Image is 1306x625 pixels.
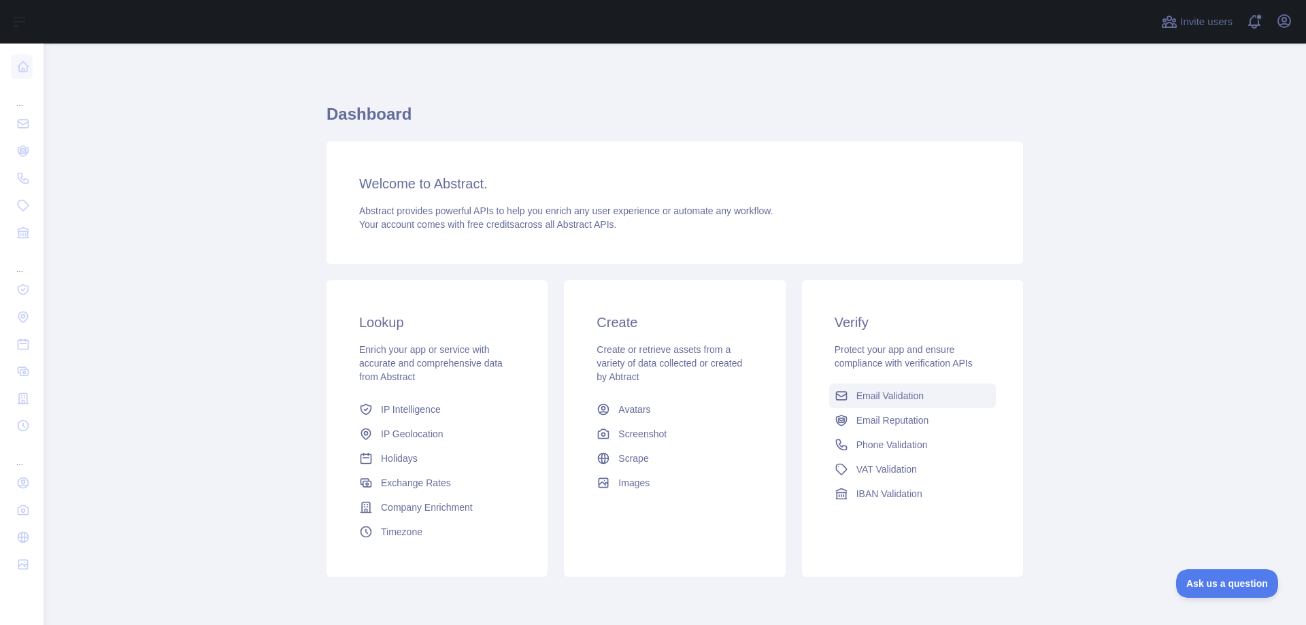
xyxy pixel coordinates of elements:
span: VAT Validation [856,462,917,476]
span: Create or retrieve assets from a variety of data collected or created by Abtract [597,344,742,382]
span: Invite users [1180,14,1233,30]
span: Enrich your app or service with accurate and comprehensive data from Abstract [359,344,503,382]
span: IP Intelligence [381,403,441,416]
a: Scrape [591,446,758,471]
span: Scrape [618,452,648,465]
a: Screenshot [591,422,758,446]
a: Avatars [591,397,758,422]
span: free credits [467,219,514,230]
a: IP Intelligence [354,397,520,422]
span: Screenshot [618,427,667,441]
h3: Verify [835,313,990,332]
span: Images [618,476,650,490]
a: VAT Validation [829,457,996,482]
h3: Welcome to Abstract. [359,174,990,193]
span: Phone Validation [856,438,928,452]
span: Email Validation [856,389,924,403]
span: Timezone [381,525,422,539]
span: Abstract provides powerful APIs to help you enrich any user experience or automate any workflow. [359,205,773,216]
iframe: Toggle Customer Support [1176,569,1279,598]
a: Timezone [354,520,520,544]
span: Holidays [381,452,418,465]
button: Invite users [1158,11,1235,33]
span: IBAN Validation [856,487,922,501]
h3: Lookup [359,313,515,332]
span: Exchange Rates [381,476,451,490]
span: IP Geolocation [381,427,443,441]
a: Holidays [354,446,520,471]
a: Phone Validation [829,433,996,457]
span: Avatars [618,403,650,416]
span: Your account comes with across all Abstract APIs. [359,219,616,230]
div: ... [11,441,33,468]
div: ... [11,82,33,109]
a: Email Validation [829,384,996,408]
h1: Dashboard [326,103,1023,136]
a: IP Geolocation [354,422,520,446]
a: Company Enrichment [354,495,520,520]
h3: Create [597,313,752,332]
a: Images [591,471,758,495]
span: Email Reputation [856,413,929,427]
div: ... [11,248,33,275]
span: Company Enrichment [381,501,473,514]
span: Protect your app and ensure compliance with verification APIs [835,344,973,369]
a: IBAN Validation [829,482,996,506]
a: Exchange Rates [354,471,520,495]
a: Email Reputation [829,408,996,433]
